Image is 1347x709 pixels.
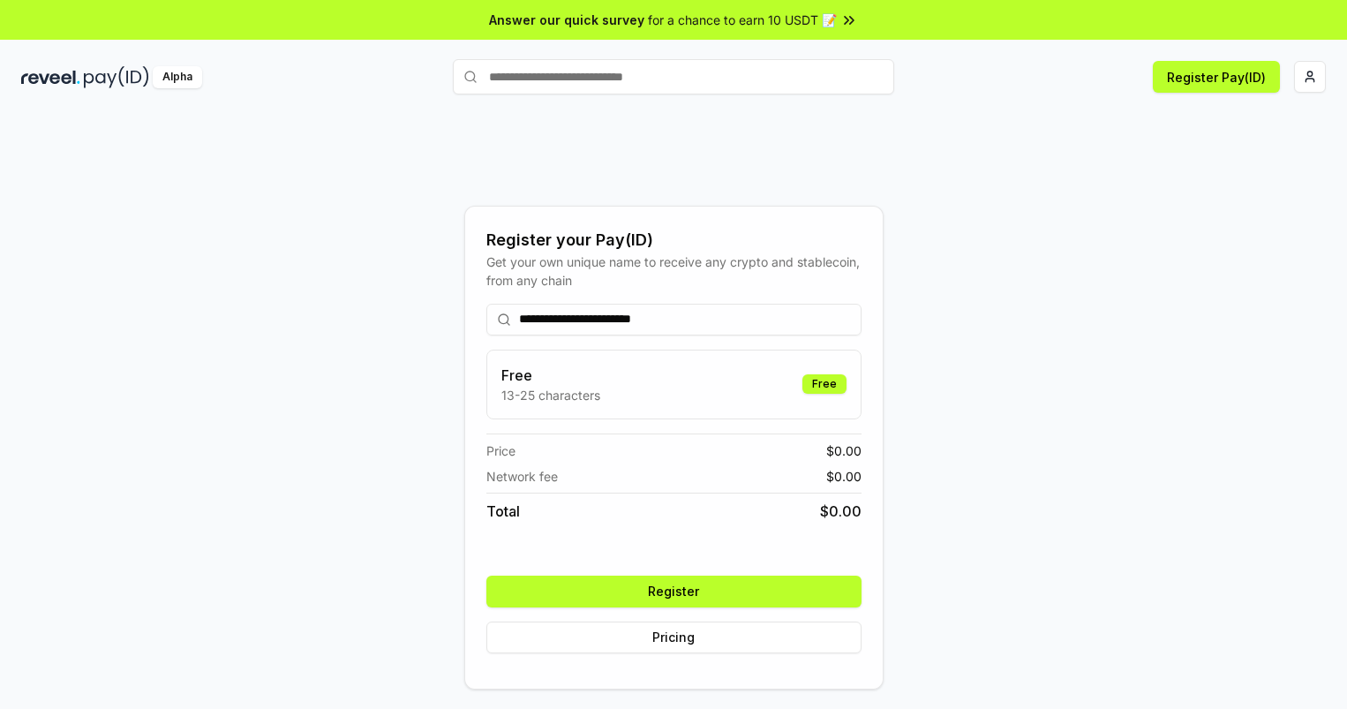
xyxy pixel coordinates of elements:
[486,253,862,290] div: Get your own unique name to receive any crypto and stablecoin, from any chain
[153,66,202,88] div: Alpha
[486,228,862,253] div: Register your Pay(ID)
[826,467,862,486] span: $ 0.00
[1153,61,1280,93] button: Register Pay(ID)
[486,501,520,522] span: Total
[648,11,837,29] span: for a chance to earn 10 USDT 📝
[820,501,862,522] span: $ 0.00
[486,441,515,460] span: Price
[84,66,149,88] img: pay_id
[21,66,80,88] img: reveel_dark
[501,386,600,404] p: 13-25 characters
[802,374,847,394] div: Free
[826,441,862,460] span: $ 0.00
[486,576,862,607] button: Register
[486,467,558,486] span: Network fee
[501,365,600,386] h3: Free
[486,622,862,653] button: Pricing
[489,11,644,29] span: Answer our quick survey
